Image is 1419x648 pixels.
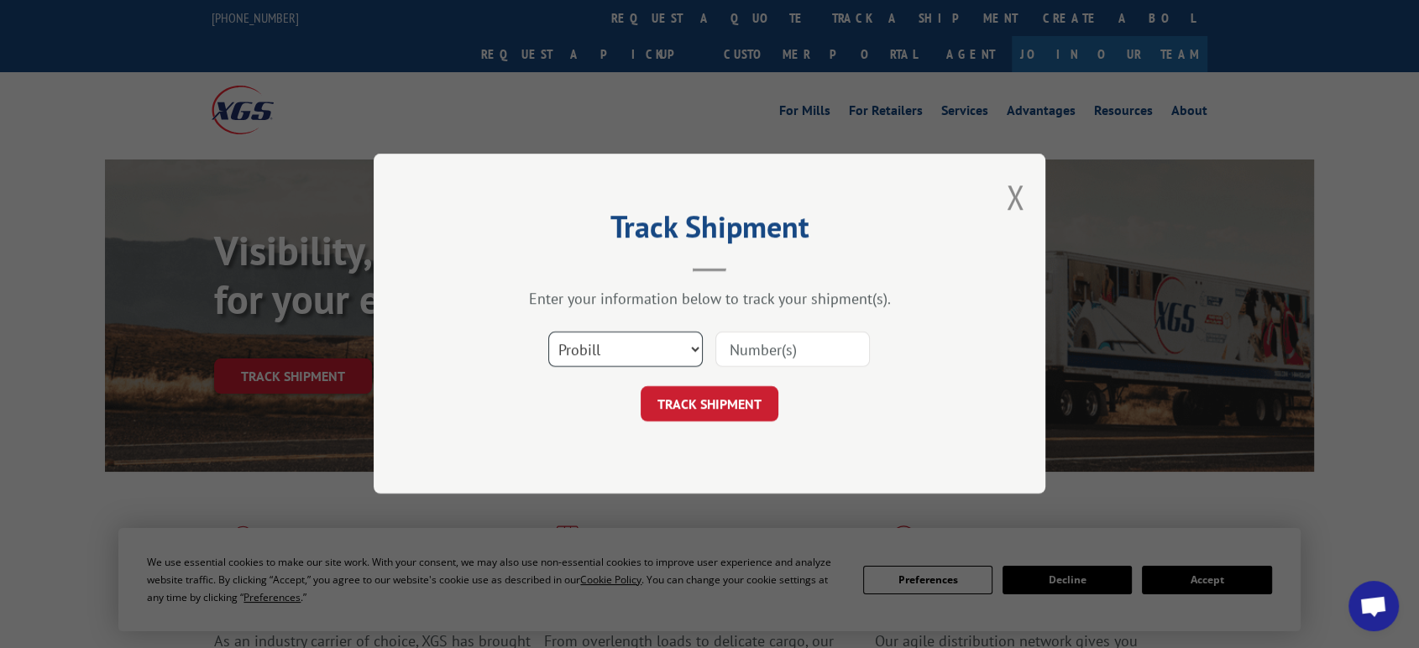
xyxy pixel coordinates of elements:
div: Open chat [1348,581,1399,631]
input: Number(s) [715,332,870,368]
button: TRACK SHIPMENT [641,387,778,422]
button: Close modal [1006,175,1024,219]
h2: Track Shipment [458,215,961,247]
div: Enter your information below to track your shipment(s). [458,290,961,309]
